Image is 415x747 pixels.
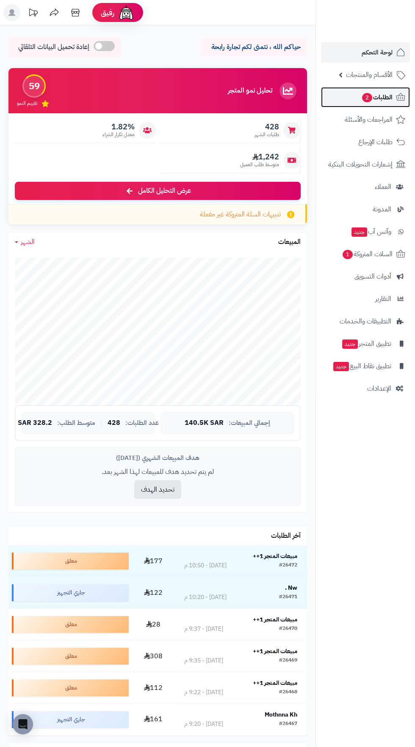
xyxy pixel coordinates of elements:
a: تحديثات المنصة [22,4,44,23]
span: المراجعات والأسئلة [345,114,393,126]
h3: تحليل نمو المتجر [228,87,272,95]
span: الطلبات [361,91,393,103]
div: #26471 [279,593,297,602]
span: وآتس آب [351,226,391,238]
p: لم يتم تحديد هدف للمبيعات لهذا الشهر بعد. [22,467,294,477]
span: التطبيقات والخدمات [340,315,391,327]
span: عدد الطلبات: [125,419,159,427]
div: [DATE] - 10:50 م [184,561,226,570]
span: جديد [342,339,358,349]
span: إجمالي المبيعات: [229,419,270,427]
div: معلق [12,648,129,665]
a: السلات المتروكة1 [321,244,410,264]
td: 308 [132,640,174,672]
span: 1,242 [240,152,279,161]
strong: مبيعات المتجر 1++ [253,679,297,687]
span: السلات المتروكة [342,248,393,260]
a: الشهر [15,237,35,247]
span: لوحة التحكم [362,47,393,58]
a: الإعدادات [321,378,410,399]
td: 161 [132,704,174,735]
span: 428 [108,419,120,427]
a: لوحة التحكم [321,42,410,63]
a: أدوات التسويق [321,266,410,287]
span: رفيق [101,8,114,18]
span: جديد [333,362,349,371]
span: إشعارات التحويلات البنكية [328,159,393,170]
a: المراجعات والأسئلة [321,109,410,130]
strong: مبيعات المتجر 1++ [253,552,297,561]
td: 177 [132,545,174,577]
strong: مبيعات المتجر 1++ [253,647,297,656]
span: 140.5K SAR [185,419,224,427]
span: | [100,420,102,426]
a: إشعارات التحويلات البنكية [321,154,410,175]
div: #26470 [279,625,297,633]
span: 1 [343,250,353,259]
div: معلق [12,679,129,696]
span: الأقسام والمنتجات [346,69,393,81]
a: عرض التحليل الكامل [15,182,301,200]
div: [DATE] - 9:35 م [184,657,223,665]
span: تقييم النمو [17,100,37,107]
strong: مبيعات المتجر 1++ [253,615,297,624]
button: تحديد الهدف [134,480,181,499]
div: معلق [12,553,129,569]
a: العملاء [321,177,410,197]
span: المدونة [373,203,391,215]
div: [DATE] - 9:22 م [184,688,223,697]
div: جاري التجهيز [12,711,129,728]
h3: آخر الطلبات [271,532,301,540]
h3: المبيعات [278,238,301,246]
strong: Mothnna Kh [265,710,297,719]
img: ai-face.png [118,4,135,21]
a: وآتس آبجديد [321,222,410,242]
a: تطبيق المتجرجديد [321,334,410,354]
span: أدوات التسويق [354,271,391,282]
a: المدونة [321,199,410,219]
span: طلبات الإرجاع [358,136,393,148]
span: متوسط الطلب: [57,419,95,427]
span: العملاء [375,181,391,193]
span: عرض التحليل الكامل [138,186,191,196]
div: [DATE] - 9:20 م [184,720,223,728]
strong: Nw . [285,583,297,592]
div: Open Intercom Messenger [13,714,33,734]
div: #26467 [279,720,297,728]
div: #26469 [279,657,297,665]
span: معدل تكرار الشراء [102,131,135,138]
span: تنبيهات السلة المتروكة غير مفعلة [200,210,281,219]
span: تطبيق نقاط البيع [332,360,391,372]
td: 112 [132,672,174,703]
div: جاري التجهيز [12,584,129,601]
div: #26468 [279,688,297,697]
div: هدف المبيعات الشهري ([DATE]) [22,454,294,462]
span: الإعدادات [367,383,391,394]
span: إعادة تحميل البيانات التلقائي [18,42,89,52]
span: الشهر [21,237,35,247]
span: التقارير [375,293,391,305]
a: تطبيق نقاط البيعجديد [321,356,410,376]
span: 428 [255,122,279,131]
span: تطبيق المتجر [341,338,391,350]
a: طلبات الإرجاع [321,132,410,152]
span: 328.2 SAR [18,419,52,427]
a: الطلبات2 [321,87,410,107]
span: طلبات الشهر [255,131,279,138]
td: 28 [132,609,174,640]
div: #26472 [279,561,297,570]
a: التطبيقات والخدمات [321,311,410,331]
div: معلق [12,616,129,633]
span: 2 [362,93,372,102]
div: [DATE] - 10:20 م [184,593,226,602]
span: 1.82% [102,122,135,131]
td: 122 [132,577,174,608]
span: متوسط طلب العميل [240,161,279,168]
a: التقارير [321,289,410,309]
div: [DATE] - 9:37 م [184,625,223,633]
p: حياكم الله ، نتمنى لكم تجارة رابحة [207,42,301,52]
span: جديد [351,227,367,237]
